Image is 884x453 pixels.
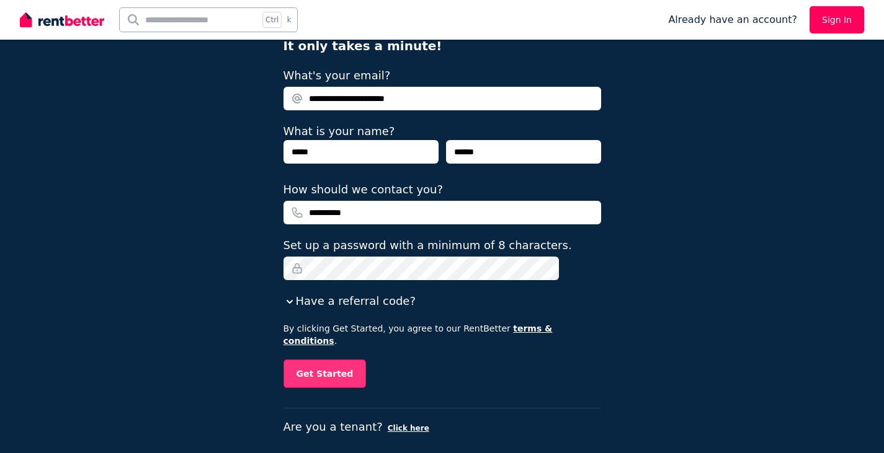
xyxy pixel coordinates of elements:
label: How should we contact you? [284,181,444,198]
label: What is your name? [284,125,395,138]
button: Click here [388,423,429,433]
button: Get Started [284,359,367,388]
a: Sign In [810,6,864,33]
p: By clicking Get Started, you agree to our RentBetter . [284,322,601,347]
button: Have a referral code? [284,292,416,310]
b: It only takes a minute! [284,38,442,53]
span: Already have an account? [668,12,797,27]
p: Are you a tenant? [284,418,601,436]
label: Set up a password with a minimum of 8 characters. [284,237,572,254]
span: Ctrl [262,12,282,28]
img: RentBetter [20,11,104,29]
span: k [287,15,291,25]
label: What's your email? [284,67,391,84]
